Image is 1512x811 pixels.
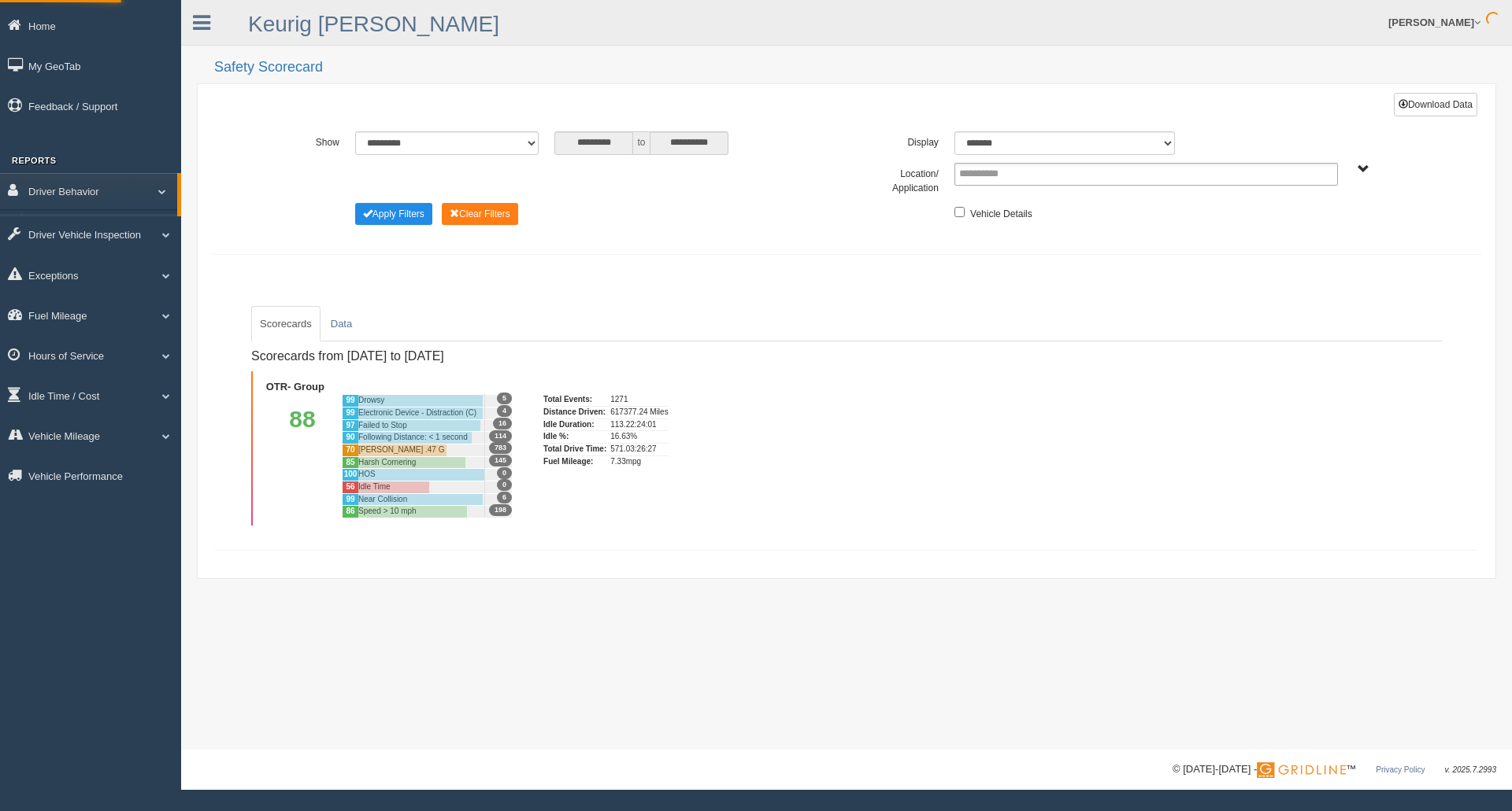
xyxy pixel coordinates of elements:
div: © [DATE]-[DATE] - ™ [1173,761,1496,778]
div: Distance Driven: [543,406,606,418]
span: 783 [489,442,512,454]
div: 113.22:24:01 [610,418,668,431]
button: Download Data [1394,93,1477,116]
span: 6 [497,492,512,503]
div: Idle Duration: [543,418,606,431]
a: Keurig [PERSON_NAME] [248,12,499,36]
div: 571.03:26:27 [610,443,668,455]
div: Total Drive Time: [543,443,606,455]
div: 99 [342,493,358,506]
a: Scorecards [251,306,321,342]
label: Show [247,131,347,150]
button: Change Filter Options [442,203,518,225]
a: Privacy Policy [1376,765,1425,774]
a: Driver Scorecard [28,214,177,242]
label: Location/ Application [847,163,947,195]
div: 1271 [610,394,668,406]
div: Fuel Mileage: [543,455,606,468]
div: 99 [342,394,358,407]
div: 99 [342,407,358,419]
div: Idle %: [543,430,606,443]
div: 56 [342,481,358,493]
div: 617377.24 Miles [610,406,668,418]
span: v. 2025.7.2993 [1445,765,1496,774]
b: OTR- Group [266,381,324,393]
div: 90 [342,431,358,444]
span: 4 [497,405,512,417]
img: Gridline [1257,762,1346,778]
div: Total Events: [543,394,606,406]
div: 7.33mpg [610,455,668,468]
div: 97 [342,419,358,432]
div: 100 [342,468,358,481]
h4: Scorecards from [DATE] to [DATE] [251,349,724,363]
span: 5 [497,393,512,404]
span: 0 [497,467,512,479]
a: Data [322,306,361,342]
div: 70 [342,444,358,456]
span: 145 [489,455,512,466]
span: 0 [497,479,512,491]
label: Display [847,131,947,150]
span: 16 [493,418,512,429]
label: Vehicle Details [970,203,1032,222]
div: 85 [342,456,358,469]
div: 16.63% [610,430,668,443]
h2: Safety Scorecard [214,60,1496,76]
div: 86 [342,505,358,518]
div: 88 [263,394,342,518]
span: 114 [489,430,512,442]
span: to [633,131,649,155]
button: Change Filter Options [355,203,432,225]
span: 198 [489,504,512,516]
